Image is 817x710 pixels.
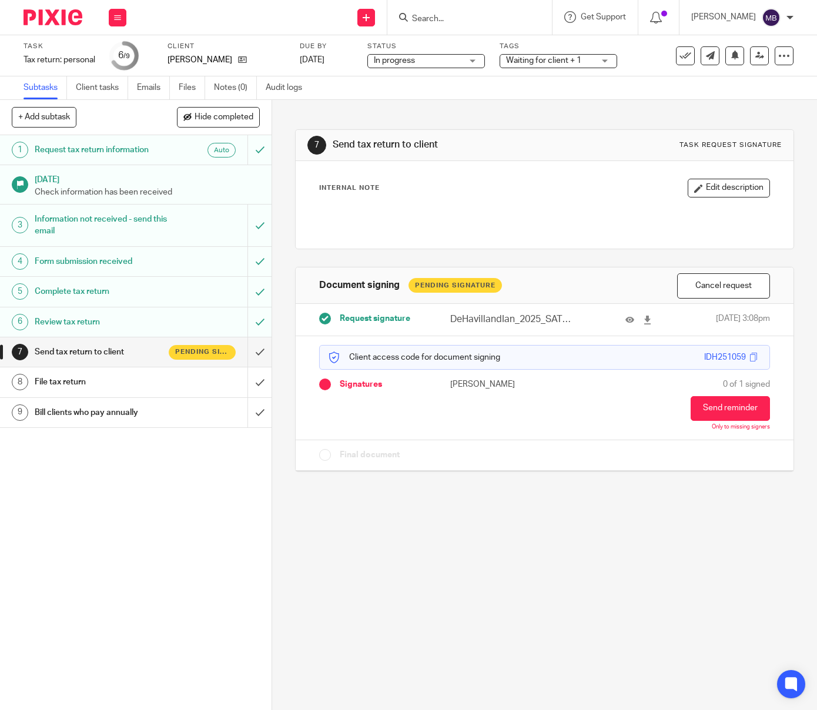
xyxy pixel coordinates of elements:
[118,49,130,62] div: 6
[35,373,169,391] h1: File tax return
[691,396,770,421] button: Send reminder
[12,283,28,300] div: 5
[207,143,236,158] div: Auto
[24,42,95,51] label: Task
[195,113,253,122] span: Hide completed
[762,8,781,27] img: svg%3E
[35,210,169,240] h1: Information not received - send this email
[704,351,746,363] div: IDH251059
[24,76,67,99] a: Subtasks
[712,424,770,431] p: Only to missing signers
[500,42,617,51] label: Tags
[179,76,205,99] a: Files
[300,42,353,51] label: Due by
[168,42,285,51] label: Client
[307,136,326,155] div: 7
[374,56,415,65] span: In progress
[35,186,260,198] p: Check information has been received
[319,183,380,193] p: Internal Note
[35,404,169,421] h1: Bill clients who pay annually
[367,42,485,51] label: Status
[35,253,169,270] h1: Form submission received
[450,379,545,390] p: [PERSON_NAME]
[24,9,82,25] img: Pixie
[12,142,28,158] div: 1
[319,279,400,292] h1: Document signing
[506,56,581,65] span: Waiting for client + 1
[168,54,232,66] p: [PERSON_NAME]
[333,139,570,151] h1: Send tax return to client
[340,379,382,390] span: Signatures
[35,343,169,361] h1: Send tax return to client
[691,11,756,23] p: [PERSON_NAME]
[12,253,28,270] div: 4
[12,217,28,233] div: 3
[679,140,782,150] div: Task request signature
[137,76,170,99] a: Emails
[35,141,169,159] h1: Request tax return information
[340,313,410,324] span: Request signature
[175,347,229,357] span: Pending signature
[723,379,770,390] span: 0 of 1 signed
[214,76,257,99] a: Notes (0)
[24,54,95,66] div: Tax return: personal
[123,53,130,59] small: /9
[300,56,324,64] span: [DATE]
[677,273,770,299] button: Cancel request
[12,314,28,330] div: 6
[688,179,770,197] button: Edit description
[12,107,76,127] button: + Add subtask
[340,449,400,461] span: Final document
[35,283,169,300] h1: Complete tax return
[177,107,260,127] button: Hide completed
[716,313,770,326] span: [DATE] 3:08pm
[12,374,28,390] div: 8
[12,344,28,360] div: 7
[35,313,169,331] h1: Review tax return
[450,313,571,326] p: DeHavillandIan_2025_SATR.pdf
[35,171,260,186] h1: [DATE]
[411,14,517,25] input: Search
[76,76,128,99] a: Client tasks
[581,13,626,21] span: Get Support
[329,351,500,363] p: Client access code for document signing
[12,404,28,421] div: 9
[266,76,311,99] a: Audit logs
[408,278,502,293] div: Pending Signature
